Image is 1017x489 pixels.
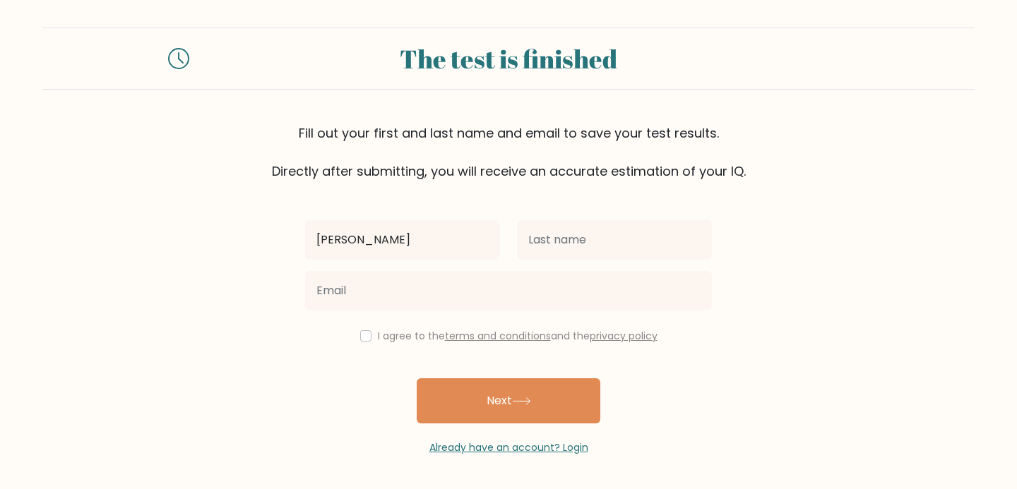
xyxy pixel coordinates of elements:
input: First name [305,220,500,260]
a: Already have an account? Login [429,440,588,454]
div: Fill out your first and last name and email to save your test results. Directly after submitting,... [42,123,975,181]
input: Last name [517,220,712,260]
div: The test is finished [206,40,811,78]
a: privacy policy [590,329,658,343]
button: Next [417,378,600,423]
a: terms and conditions [445,329,551,343]
input: Email [305,271,712,310]
label: I agree to the and the [378,329,658,343]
